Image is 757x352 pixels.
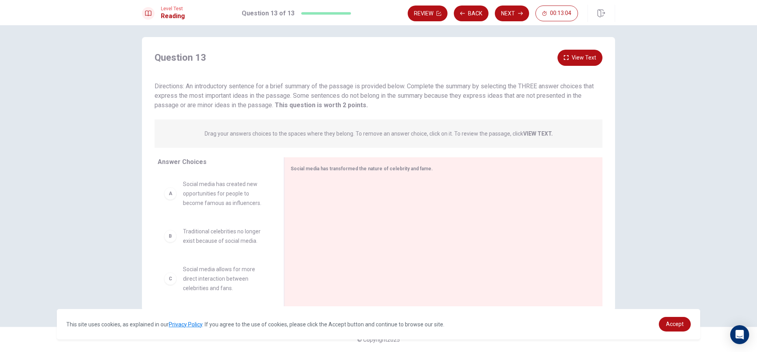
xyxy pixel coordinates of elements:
span: 00:13:04 [550,10,571,17]
span: Level Test [161,6,185,11]
span: Answer Choices [158,158,207,166]
div: CSocial media allows for more direct interaction between celebrities and fans. [158,258,271,299]
div: B [164,230,177,242]
span: Social media allows for more direct interaction between celebrities and fans. [183,264,265,293]
button: Next [495,6,529,21]
h1: Reading [161,11,185,21]
div: A [164,187,177,200]
h4: Question 13 [155,51,206,64]
span: This site uses cookies, as explained in our . If you agree to the use of cookies, please click th... [66,321,444,328]
span: Traditional celebrities no longer exist because of social media. [183,227,265,246]
span: Social media has transformed the nature of celebrity and fame. [291,166,433,171]
span: Directions: An introductory sentence for a brief summary of the passage is provided below. Comple... [155,82,594,109]
div: BTraditional celebrities no longer exist because of social media. [158,220,271,252]
a: dismiss cookie message [659,317,691,332]
span: Accept [666,321,684,327]
div: ASocial media has created new opportunities for people to become famous as influencers. [158,173,271,214]
span: Social media has created new opportunities for people to become famous as influencers. [183,179,265,208]
div: Open Intercom Messenger [730,325,749,344]
p: Drag your answers choices to the spaces where they belong. To remove an answer choice, click on i... [205,130,553,137]
strong: VIEW TEXT. [523,130,553,137]
a: Privacy Policy [169,321,202,328]
button: Review [408,6,447,21]
strong: This question is worth 2 points. [273,101,368,109]
div: C [164,272,177,285]
div: cookieconsent [57,309,700,339]
button: 00:13:04 [535,6,578,21]
button: Back [454,6,489,21]
h1: Question 13 of 13 [242,9,295,18]
button: View Text [557,50,602,66]
span: © Copyright 2025 [357,337,400,343]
